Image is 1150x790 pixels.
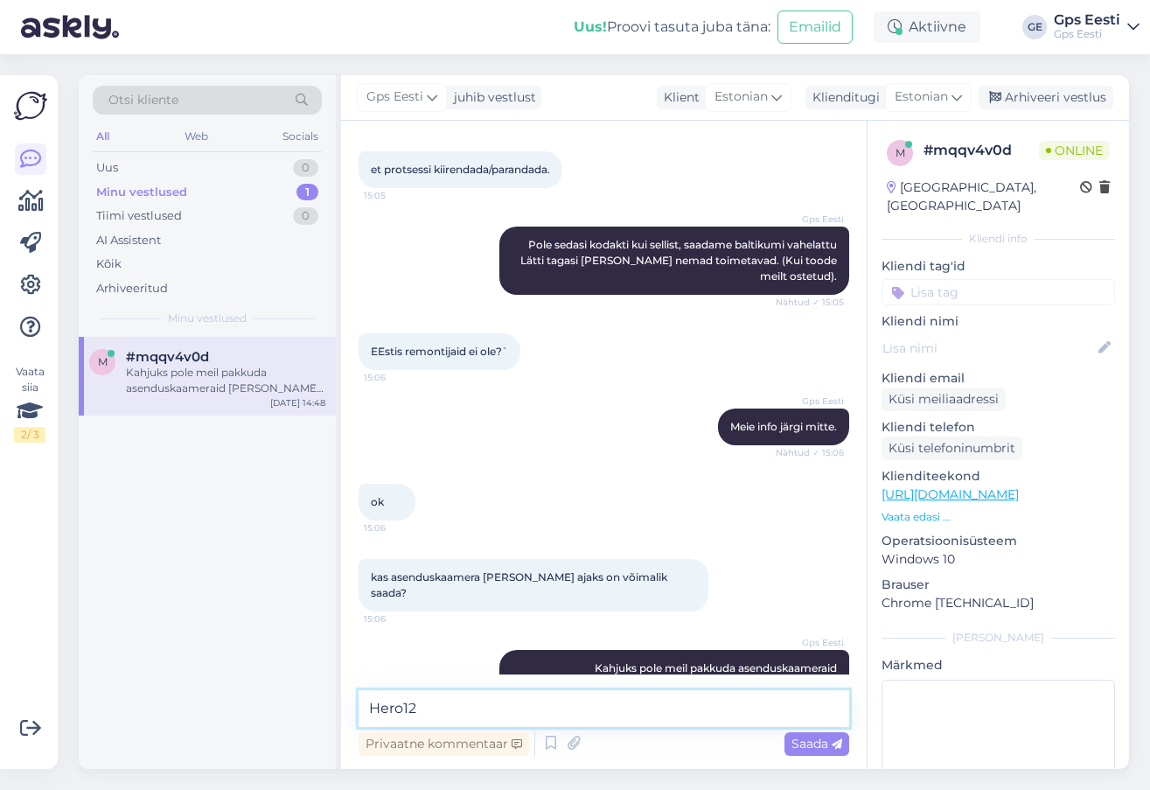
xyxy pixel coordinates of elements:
p: Operatsioonisüsteem [882,532,1115,550]
div: Aktiivne [874,11,980,43]
span: kas asenduskaamera [PERSON_NAME] ajaks on võimalik saada? [371,570,670,599]
div: Arhiveeri vestlus [979,86,1113,109]
p: Märkmed [882,656,1115,675]
span: 15:06 [364,612,429,626]
span: #mqqv4v0d [126,349,209,365]
div: Kõik [96,255,122,273]
div: # mqqv4v0d [923,140,1039,161]
button: Emailid [777,10,853,44]
p: Windows 10 [882,550,1115,569]
textarea: Hero12 [359,690,849,727]
p: Klienditeekond [882,467,1115,486]
div: AI Assistent [96,232,161,249]
span: Meie info järgi mitte. [730,420,837,433]
p: Chrome [TECHNICAL_ID] [882,594,1115,612]
div: Arhiveeritud [96,280,168,297]
span: et protsessi kiirendada/parandada. [371,163,550,176]
div: [GEOGRAPHIC_DATA], [GEOGRAPHIC_DATA] [887,178,1080,215]
input: Lisa tag [882,279,1115,305]
div: 1 [296,184,318,201]
div: Vaata siia [14,364,45,443]
span: Gps Eesti [366,87,423,107]
span: ok [371,495,384,508]
span: Estonian [714,87,768,107]
span: Minu vestlused [168,311,247,326]
span: m [896,146,905,159]
a: [URL][DOMAIN_NAME] [882,486,1019,502]
span: 15:06 [364,371,429,384]
span: Nähtud ✓ 15:06 [776,446,844,459]
p: Kliendi nimi [882,312,1115,331]
div: Proovi tasuta juba täna: [574,17,770,38]
p: Vaata edasi ... [882,509,1115,525]
div: 0 [293,207,318,225]
span: Nähtud ✓ 15:05 [776,296,844,309]
input: Lisa nimi [882,339,1095,358]
div: Küsi meiliaadressi [882,388,1006,411]
span: Kahjuks pole meil pakkuda asenduskaameraid [PERSON_NAME] omasid. [595,661,840,690]
span: Gps Eesti [778,395,844,408]
div: Gps Eesti [1054,27,1120,41]
div: Tiimi vestlused [96,207,182,225]
div: 0 [293,159,318,177]
span: 15:05 [364,189,429,202]
div: Küsi telefoninumbrit [882,437,1022,460]
p: Kliendi email [882,369,1115,388]
div: 2 / 3 [14,427,45,443]
span: Gps Eesti [778,636,844,649]
span: Saada [791,736,842,752]
div: juhib vestlust [447,88,536,107]
div: All [93,125,113,148]
span: Otsi kliente [108,91,178,109]
p: Kliendi telefon [882,418,1115,437]
div: Gps Eesti [1054,13,1120,27]
div: Kahjuks pole meil pakkuda asenduskaameraid [PERSON_NAME] omasid. [126,365,325,396]
span: Online [1039,141,1110,160]
a: Gps EestiGps Eesti [1054,13,1140,41]
span: EEstis remontijaid ei ole?` [371,345,508,358]
p: Brauser [882,576,1115,594]
div: Uus [96,159,118,177]
div: GE [1022,15,1047,39]
img: Askly Logo [14,89,47,122]
div: Web [181,125,212,148]
p: Kliendi tag'id [882,257,1115,276]
span: 15:06 [364,521,429,535]
div: Klienditugi [805,88,880,107]
b: Uus! [574,18,607,35]
div: [DATE] 14:48 [270,396,325,409]
span: Estonian [895,87,948,107]
span: Pole sedasi kodakti kui sellist, saadame baltikumi vahelattu Lätti tagasi [PERSON_NAME] nemad toi... [520,238,840,283]
div: [PERSON_NAME] [882,630,1115,646]
span: Gps Eesti [778,213,844,226]
div: Socials [279,125,322,148]
div: Minu vestlused [96,184,187,201]
div: Klient [657,88,700,107]
div: Kliendi info [882,231,1115,247]
span: m [98,355,108,368]
div: Privaatne kommentaar [359,732,529,756]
